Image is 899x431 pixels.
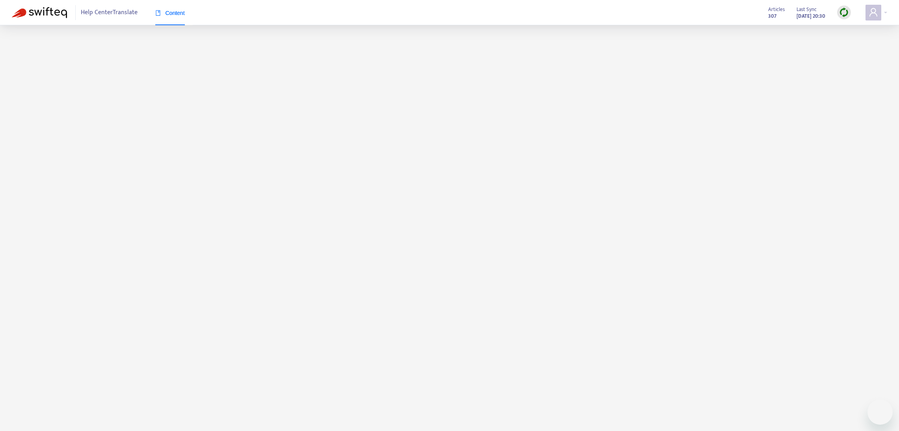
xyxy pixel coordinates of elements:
span: Help Center Translate [81,5,138,20]
span: Articles [768,5,785,14]
strong: [DATE] 20:30 [797,12,825,20]
img: Swifteq [12,7,67,18]
iframe: Button to launch messaging window [867,399,893,425]
strong: 307 [768,12,776,20]
span: user [869,7,878,17]
span: Content [155,10,185,16]
img: sync.dc5367851b00ba804db3.png [839,7,849,17]
span: book [155,10,161,16]
span: Last Sync [797,5,817,14]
